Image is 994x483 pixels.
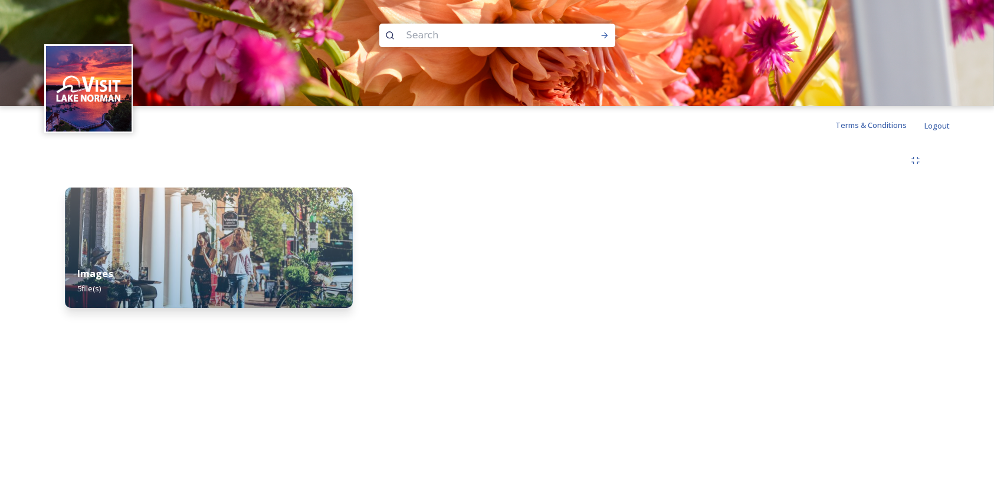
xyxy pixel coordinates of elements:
[835,118,924,132] a: Terms & Conditions
[924,120,950,131] span: Logout
[77,267,113,280] strong: Images
[65,188,353,308] img: 96c6bcf9-5f98-4915-ac65-da256f285562.jpg
[401,22,562,48] input: Search
[46,46,132,132] img: Logo%20Image.png
[835,120,907,130] span: Terms & Conditions
[77,283,101,294] span: 5 file(s)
